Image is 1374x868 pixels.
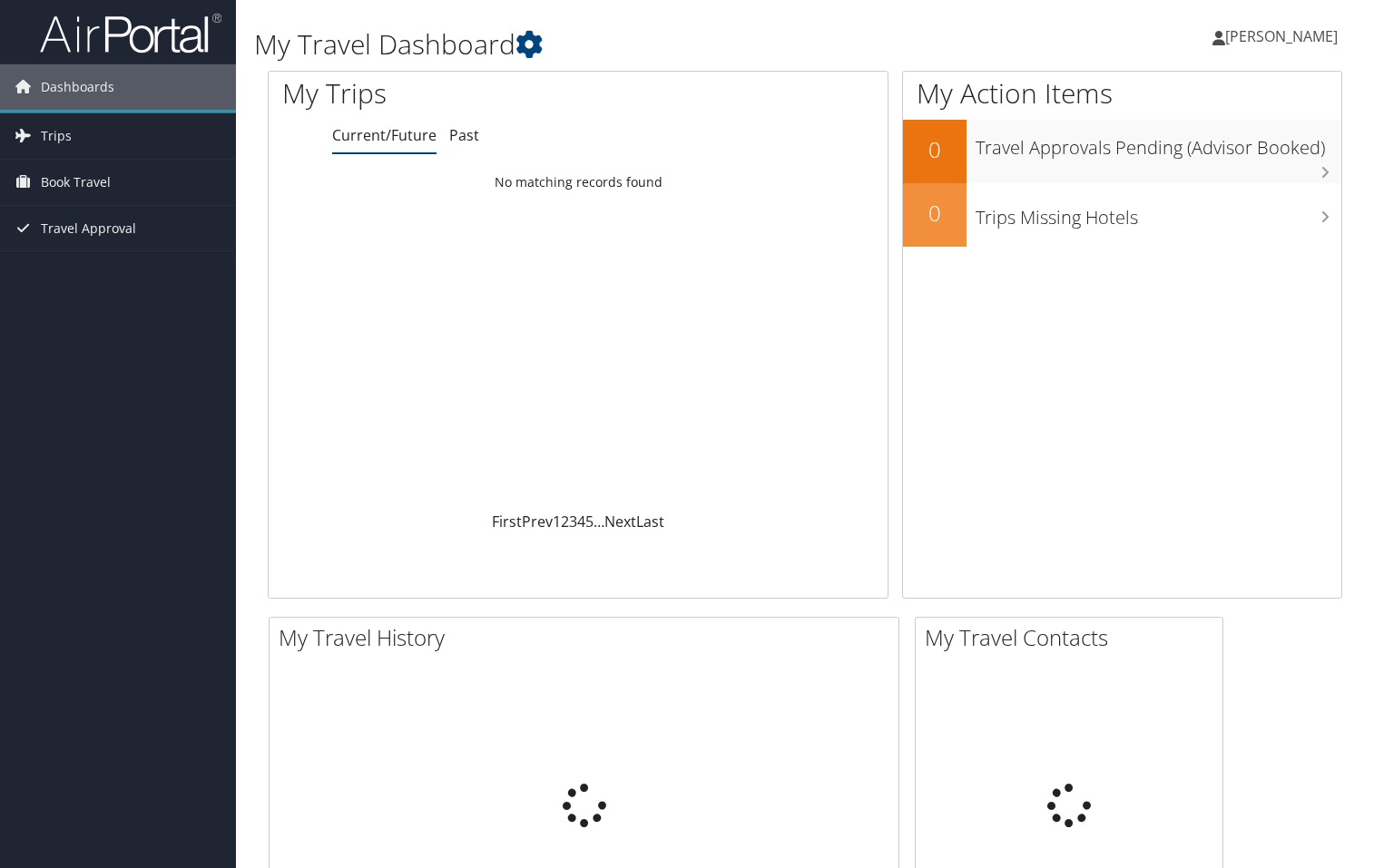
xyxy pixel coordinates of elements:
span: … [594,512,604,532]
a: Last [636,512,664,532]
span: Book Travel [41,160,111,205]
span: Travel Approval [41,206,136,251]
a: 2 [561,512,569,532]
h1: My Trips [282,74,616,112]
span: Dashboards [41,64,114,110]
td: No matching records found [269,166,888,199]
a: Prev [522,512,553,532]
h3: Travel Approvals Pending (Advisor Booked) [976,126,1341,161]
a: First [492,512,522,532]
a: 4 [577,512,585,532]
h2: My Travel Contacts [925,622,1222,653]
a: Current/Future [332,125,437,145]
a: 1 [553,512,561,532]
span: Trips [41,113,72,159]
h1: My Travel Dashboard [254,25,988,63]
h2: 0 [903,198,967,229]
a: Past [449,125,479,145]
a: 3 [569,512,577,532]
a: 0Travel Approvals Pending (Advisor Booked) [903,120,1341,183]
h1: My Action Items [903,74,1341,112]
a: [PERSON_NAME] [1212,9,1356,63]
img: airportal-logo.png [40,12,221,54]
a: 5 [585,512,594,532]
a: 0Trips Missing Hotels [903,183,1341,247]
h2: My Travel History [279,622,898,653]
h2: 0 [903,134,967,165]
a: Next [604,512,636,532]
h3: Trips Missing Hotels [976,196,1341,230]
span: [PERSON_NAME] [1225,26,1338,46]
